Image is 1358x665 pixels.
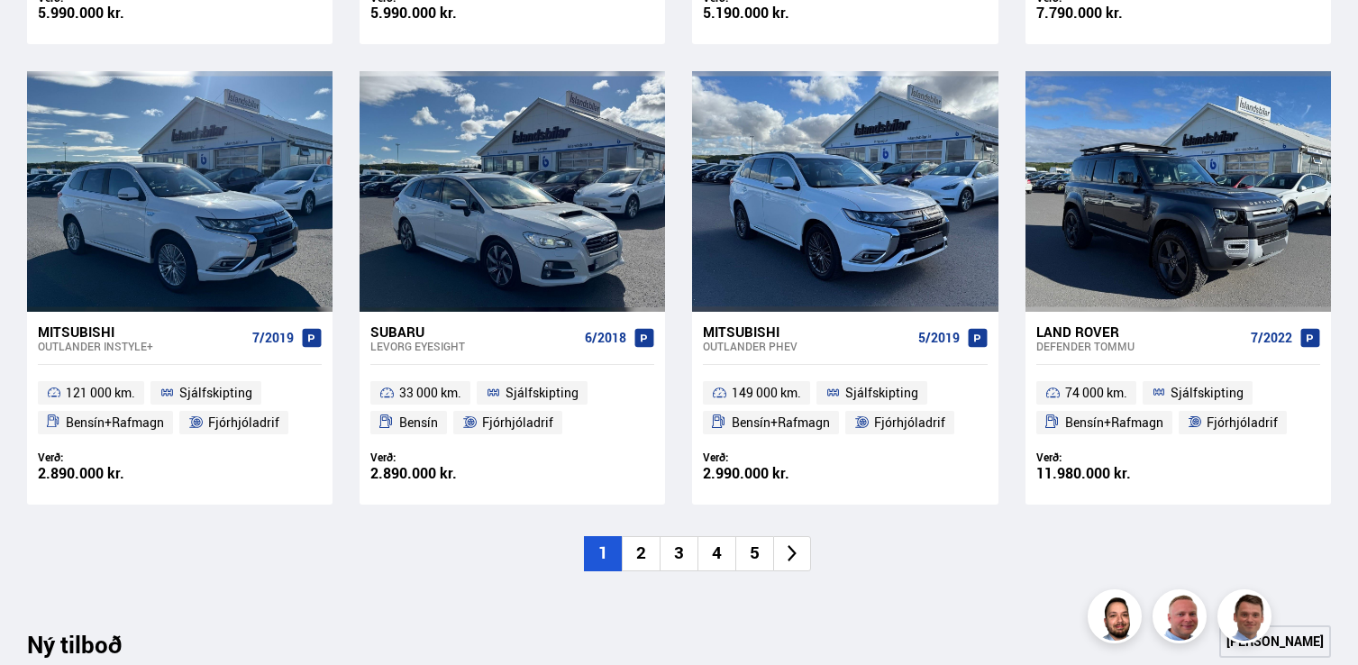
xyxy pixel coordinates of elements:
span: Fjórhjóladrif [874,412,945,433]
li: 5 [735,536,773,571]
span: Bensín+Rafmagn [66,412,164,433]
div: 5.990.000 kr. [370,5,513,21]
span: Bensín [399,412,438,433]
div: Land Rover [1036,323,1244,340]
img: nhp88E3Fdnt1Opn2.png [1090,592,1144,646]
a: Mitsubishi Outlander PHEV 5/2019 149 000 km. Sjálfskipting Bensín+Rafmagn Fjórhjóladrif Verð: 2.9... [692,312,998,505]
span: 7/2019 [252,331,294,345]
span: 33 000 km. [399,382,461,404]
span: Sjálfskipting [506,382,579,404]
div: Mitsubishi [38,323,245,340]
span: 121 000 km. [66,382,135,404]
div: Subaru [370,323,578,340]
div: Outlander INSTYLE+ [38,340,245,352]
span: Fjórhjóladrif [208,412,279,433]
div: Verð: [38,451,180,464]
img: siFngHWaQ9KaOqBr.png [1155,592,1209,646]
span: Sjálfskipting [1171,382,1244,404]
div: Levorg EYESIGHT [370,340,578,352]
button: Open LiveChat chat widget [14,7,68,61]
span: 149 000 km. [732,382,801,404]
div: Defender TOMMU [1036,340,1244,352]
div: 7.790.000 kr. [1036,5,1179,21]
span: 7/2022 [1251,331,1292,345]
span: 5/2019 [918,331,960,345]
div: 5.990.000 kr. [38,5,180,21]
div: 11.980.000 kr. [1036,466,1179,481]
li: 3 [660,536,697,571]
div: 2.890.000 kr. [370,466,513,481]
span: Sjálfskipting [179,382,252,404]
span: Fjórhjóladrif [1207,412,1278,433]
span: Fjórhjóladrif [482,412,553,433]
a: Land Rover Defender TOMMU 7/2022 74 000 km. Sjálfskipting Bensín+Rafmagn Fjórhjóladrif Verð: 11.9... [1025,312,1331,505]
div: 2.990.000 kr. [703,466,845,481]
span: Bensín+Rafmagn [732,412,830,433]
a: Mitsubishi Outlander INSTYLE+ 7/2019 121 000 km. Sjálfskipting Bensín+Rafmagn Fjórhjóladrif Verð:... [27,312,333,505]
div: Mitsubishi [703,323,910,340]
div: Verð: [703,451,845,464]
div: Outlander PHEV [703,340,910,352]
li: 1 [584,536,622,571]
li: 2 [622,536,660,571]
div: Verð: [1036,451,1179,464]
span: Sjálfskipting [845,382,918,404]
li: 4 [697,536,735,571]
div: 2.890.000 kr. [38,466,180,481]
a: Subaru Levorg EYESIGHT 6/2018 33 000 km. Sjálfskipting Bensín Fjórhjóladrif Verð: 2.890.000 kr. [360,312,665,505]
span: 74 000 km. [1065,382,1127,404]
span: 6/2018 [585,331,626,345]
img: FbJEzSuNWCJXmdc-.webp [1220,592,1274,646]
div: 5.190.000 kr. [703,5,845,21]
div: Verð: [370,451,513,464]
span: Bensín+Rafmagn [1065,412,1163,433]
